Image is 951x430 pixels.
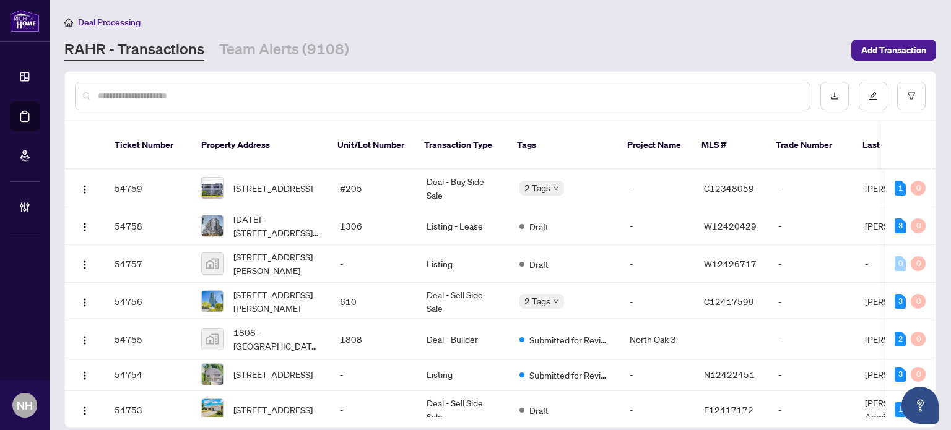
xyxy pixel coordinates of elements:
th: MLS # [692,121,766,170]
div: 0 [911,256,926,271]
th: Last Updated By [853,121,945,170]
td: Deal - Sell Side Sale [417,283,510,320]
span: [DATE]-[STREET_ADDRESS][PERSON_NAME] [233,212,320,239]
img: thumbnail-img [202,253,223,274]
td: Deal - Buy Side Sale [417,170,510,207]
td: 54753 [105,391,191,429]
span: C12348059 [704,183,754,194]
span: Draft [529,403,549,417]
td: - [620,170,694,207]
td: - [620,245,694,283]
th: Transaction Type [414,121,507,170]
span: C12417599 [704,296,754,307]
span: 2 Tags [524,181,550,195]
span: W12420429 [704,220,757,231]
td: - [768,358,855,391]
td: Listing - Lease [417,207,510,245]
span: [STREET_ADDRESS] [233,368,313,381]
span: 1808-[GEOGRAPHIC_DATA] - Tower [STREET_ADDRESS] [233,325,320,353]
td: 54757 [105,245,191,283]
td: [PERSON_NAME] [855,320,948,358]
th: Property Address [191,121,328,170]
td: - [768,207,855,245]
span: Draft [529,220,549,233]
th: Tags [507,121,617,170]
div: 1 [895,181,906,196]
img: thumbnail-img [202,291,223,312]
span: N12422451 [704,369,755,380]
button: Logo [75,216,95,236]
div: 3 [895,218,906,233]
span: home [64,18,73,27]
span: Add Transaction [861,40,926,60]
button: download [820,82,849,110]
td: 54756 [105,283,191,320]
div: 0 [911,218,926,233]
div: 0 [911,367,926,382]
span: [STREET_ADDRESS][PERSON_NAME] [233,288,320,315]
span: Deal Processing [78,17,141,28]
td: - [620,358,694,391]
span: down [553,298,559,304]
button: Logo [75,400,95,419]
td: - [768,170,855,207]
button: Logo [75,254,95,273]
td: North Oak 3 [620,320,694,358]
td: #205 [330,170,417,207]
td: Deal - Builder [417,320,510,358]
td: - [768,391,855,429]
span: [STREET_ADDRESS] [233,181,313,195]
span: Submitted for Review [529,368,610,382]
img: Logo [80,222,90,232]
td: 54758 [105,207,191,245]
img: Logo [80,406,90,416]
span: Draft [529,257,549,271]
span: NH [17,397,33,414]
span: E12417172 [704,404,753,415]
img: logo [10,9,40,32]
td: [PERSON_NAME] [855,358,948,391]
td: 54759 [105,170,191,207]
img: Logo [80,335,90,345]
img: Logo [80,260,90,270]
button: filter [897,82,926,110]
img: Logo [80,184,90,194]
button: Logo [75,291,95,311]
div: 0 [911,294,926,309]
img: Logo [80,371,90,381]
span: Submitted for Review [529,333,610,346]
button: Logo [75,178,95,198]
div: 0 [895,256,906,271]
td: [PERSON_NAME] Administrator [855,391,948,429]
td: - [620,207,694,245]
img: thumbnail-img [202,329,223,350]
img: thumbnail-img [202,178,223,199]
td: 1808 [330,320,417,358]
td: - [768,245,855,283]
span: 2 Tags [524,294,550,308]
td: 54754 [105,358,191,391]
td: [PERSON_NAME] [855,170,948,207]
div: 3 [895,367,906,382]
a: Team Alerts (9108) [219,39,349,61]
td: - [330,358,417,391]
td: - [620,391,694,429]
td: [PERSON_NAME] [855,283,948,320]
td: [PERSON_NAME] [855,207,948,245]
button: Open asap [901,387,939,424]
span: edit [869,92,877,100]
td: 54755 [105,320,191,358]
button: Logo [75,329,95,349]
span: [STREET_ADDRESS] [233,403,313,416]
span: filter [907,92,916,100]
button: edit [859,82,887,110]
td: Listing [417,245,510,283]
td: - [620,283,694,320]
td: Listing [417,358,510,391]
div: 2 [895,332,906,346]
span: [STREET_ADDRESS][PERSON_NAME] [233,250,320,277]
span: download [830,92,839,100]
img: thumbnail-img [202,364,223,385]
th: Trade Number [766,121,853,170]
img: Logo [80,298,90,307]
